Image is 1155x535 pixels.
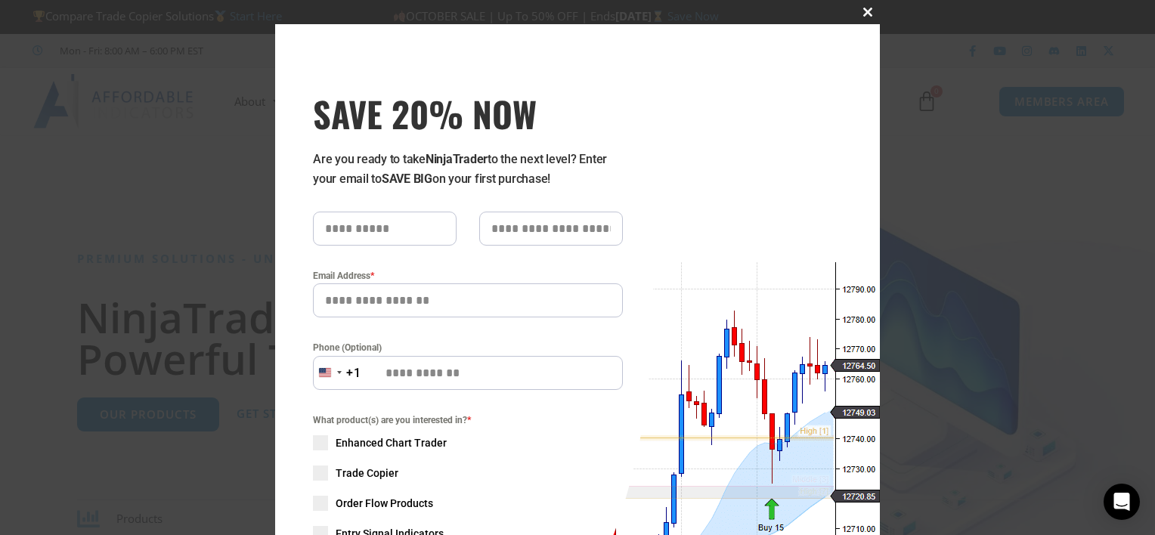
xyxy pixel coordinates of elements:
label: Trade Copier [313,465,623,481]
span: Order Flow Products [336,496,433,511]
label: Email Address [313,268,623,283]
button: Selected country [313,356,361,390]
strong: NinjaTrader [426,152,488,166]
div: +1 [346,363,361,383]
p: Are you ready to take to the next level? Enter your email to on your first purchase! [313,150,623,189]
h3: SAVE 20% NOW [313,92,623,135]
span: Enhanced Chart Trader [336,435,447,450]
div: Open Intercom Messenger [1104,484,1140,520]
label: Order Flow Products [313,496,623,511]
label: Enhanced Chart Trader [313,435,623,450]
strong: SAVE BIG [382,172,432,186]
span: Trade Copier [336,465,398,481]
span: What product(s) are you interested in? [313,413,623,428]
label: Phone (Optional) [313,340,623,355]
